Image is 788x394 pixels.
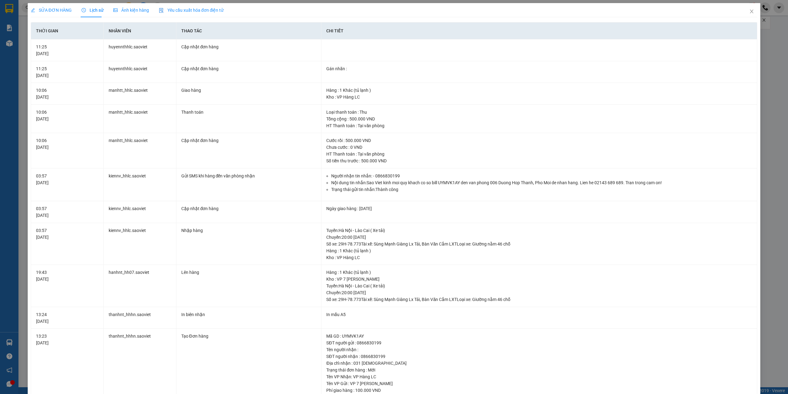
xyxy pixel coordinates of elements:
td: huyennthhlc.saoviet [104,61,176,83]
div: Hàng : 1 Khác (tủ lạnh ) [326,269,752,276]
div: 13:23 [DATE] [36,333,98,346]
td: kiennv_hhlc.saoviet [104,169,176,201]
div: Cước rồi : 500.000 VND [326,137,752,144]
div: Tên VP Nhận: VP Hàng LC [326,373,752,380]
span: picture [113,8,118,12]
div: Ngày giao hàng : [DATE] [326,205,752,212]
td: manhtt_hhlc.saoviet [104,133,176,169]
span: Lịch sử [82,8,103,13]
th: Nhân viên [104,22,176,39]
div: Địa chỉ nhận : 031 [DEMOGRAPHIC_DATA] [326,360,752,367]
td: huyennthhlc.saoviet [104,39,176,61]
div: Tên VP Gửi : VP 7 [PERSON_NAME] [326,380,752,387]
div: Loại thanh toán : Thu [326,109,752,116]
div: Gửi SMS khi hàng đến văn phòng nhận [181,173,316,179]
th: Thời gian [31,22,104,39]
li: Nội dung tin nhắn: Sao Viet kinh moi quy khach co so bill UYMVK1AY den van phong 006 Duong Hop Th... [331,179,752,186]
div: Kho : VP Hàng LC [326,94,752,100]
div: SĐT người gửi : 0866830199 [326,339,752,346]
div: Kho : VP 7 [PERSON_NAME] [326,276,752,282]
div: Hàng : 1 Khác (tủ lạnh ) [326,247,752,254]
div: SĐT người nhận : 0866830199 [326,353,752,360]
div: In biên nhận [181,311,316,318]
div: Thanh toán [181,109,316,116]
div: 11:25 [DATE] [36,65,98,79]
div: Tổng cộng : 500.000 VND [326,116,752,122]
div: 03:57 [DATE] [36,205,98,219]
th: Chi tiết [321,22,757,39]
div: Tuyến : Hà Nội - Lào Cai ( Xe tải) Chuyến: 20:00 [DATE] Số xe: 29H-78.773 Tài xế: Sùng Mạnh Giàng... [326,282,752,303]
span: edit [31,8,35,12]
div: 11:25 [DATE] [36,43,98,57]
th: Thao tác [176,22,322,39]
div: Nhập hàng [181,227,316,234]
div: 10:06 [DATE] [36,137,98,151]
div: 03:57 [DATE] [36,173,98,186]
td: kiennv_hhlc.saoviet [104,223,176,265]
div: 10:06 [DATE] [36,109,98,122]
div: Tuyến : Hà Nội - Lào Cai ( Xe tải) Chuyến: 20:00 [DATE] Số xe: 29H-78.773 Tài xế: Sùng Mạnh Giàng... [326,227,752,247]
span: clock-circle [82,8,86,12]
div: Tạo Đơn hàng [181,333,316,339]
div: Số tiền thu trước : 500.000 VND [326,157,752,164]
div: Kho : VP Hàng LC [326,254,752,261]
div: Lên hàng [181,269,316,276]
div: Gán nhãn : [326,65,752,72]
td: manhtt_hhlc.saoviet [104,105,176,133]
li: Trạng thái gửi tin nhắn: Thành công [331,186,752,193]
img: icon [159,8,164,13]
td: thanhnt_hhhn.saoviet [104,307,176,329]
div: 19:43 [DATE] [36,269,98,282]
div: Cập nhật đơn hàng [181,205,316,212]
span: Yêu cầu xuất hóa đơn điện tử [159,8,224,13]
div: Tên người nhận : [326,346,752,353]
span: close [749,9,754,14]
li: Người nhận tin nhắn: - 0866830199 [331,173,752,179]
div: Cập nhật đơn hàng [181,43,316,50]
div: Giao hàng [181,87,316,94]
div: Hàng : 1 Khác (tủ lạnh ) [326,87,752,94]
div: Chưa cước : 0 VND [326,144,752,151]
button: Close [743,3,760,20]
div: HT Thanh toán : Tại văn phòng [326,122,752,129]
div: In mẫu A5 [326,311,752,318]
td: kiennv_hhlc.saoviet [104,201,176,223]
span: SỬA ĐƠN HÀNG [31,8,72,13]
div: Phí giao hàng : 100.000 VND [326,387,752,394]
div: 13:24 [DATE] [36,311,98,325]
span: Ảnh kiện hàng [113,8,149,13]
div: Mã GD : UYMVK1AY [326,333,752,339]
div: Cập nhật đơn hàng [181,65,316,72]
div: HT Thanh toán : Tại văn phòng [326,151,752,157]
div: 03:57 [DATE] [36,227,98,241]
div: 10:06 [DATE] [36,87,98,100]
div: Trạng thái đơn hàng : Mới [326,367,752,373]
td: manhtt_hhlc.saoviet [104,83,176,105]
div: Cập nhật đơn hàng [181,137,316,144]
td: hanhnt_hh07.saoviet [104,265,176,307]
